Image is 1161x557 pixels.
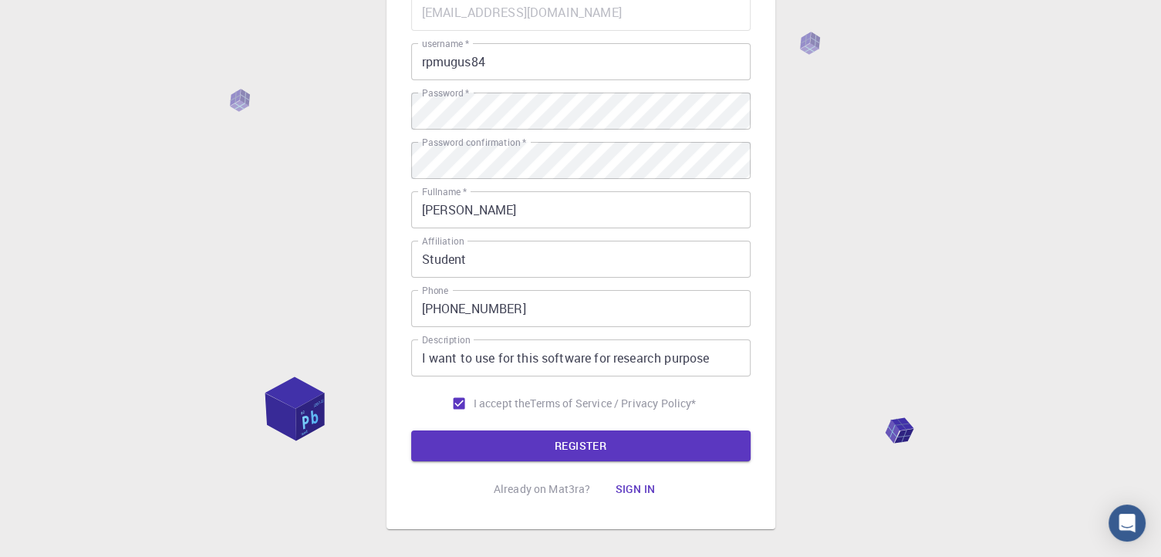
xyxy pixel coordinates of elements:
p: Terms of Service / Privacy Policy * [530,396,696,411]
button: REGISTER [411,430,751,461]
p: Already on Mat3ra? [494,481,591,497]
a: Terms of Service / Privacy Policy* [530,396,696,411]
label: Password [422,86,469,100]
label: Password confirmation [422,136,526,149]
label: Description [422,333,471,346]
div: Open Intercom Messenger [1109,505,1146,542]
button: Sign in [602,474,667,505]
label: Affiliation [422,235,464,248]
label: username [422,37,469,50]
label: Fullname [422,185,467,198]
span: I accept the [474,396,531,411]
label: Phone [422,284,448,297]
